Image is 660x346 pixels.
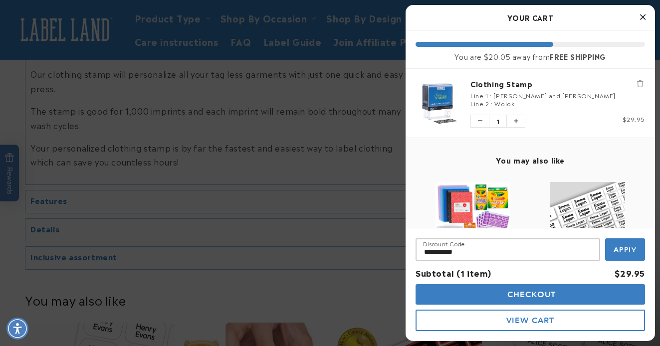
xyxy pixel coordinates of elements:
[614,245,637,254] span: Apply
[490,91,492,100] span: :
[416,52,645,61] div: You are $20.05 away from
[416,238,600,261] input: Input Discount
[605,238,645,261] button: Apply
[416,284,645,305] button: Checkout
[14,28,127,47] button: Can this be used on dark clothing?
[489,115,507,127] span: 1
[470,91,488,100] span: Line 1
[635,10,650,25] button: Close Cart
[416,10,645,25] h2: Your Cart
[470,99,489,108] span: Line 2
[615,266,645,280] div: $29.95
[550,51,606,61] b: FREE SHIPPING
[471,115,489,127] button: Decrease quantity of Clothing Stamp
[41,56,127,75] button: What size is the imprint?
[493,91,616,100] span: [PERSON_NAME] and [PERSON_NAME]
[505,290,556,299] span: Checkout
[416,69,645,138] li: product
[6,318,28,340] div: Accessibility Menu
[491,99,493,108] span: :
[436,182,510,257] img: View The Get-Set-for-School Kit
[494,99,514,108] span: Wolok
[623,114,645,123] span: $29.95
[507,115,525,127] button: Increase quantity of Clothing Stamp
[550,182,625,257] img: View Assorted Name Labels
[416,267,491,279] span: Subtotal (1 item)
[506,316,554,325] span: View Cart
[635,79,645,89] button: Remove Clothing Stamp
[416,156,645,165] h4: You may also like
[416,81,460,126] img: Clothing Stamp - Label Land
[416,310,645,331] button: View Cart
[8,266,126,296] iframe: Sign Up via Text for Offers
[470,79,645,89] a: Clothing Stamp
